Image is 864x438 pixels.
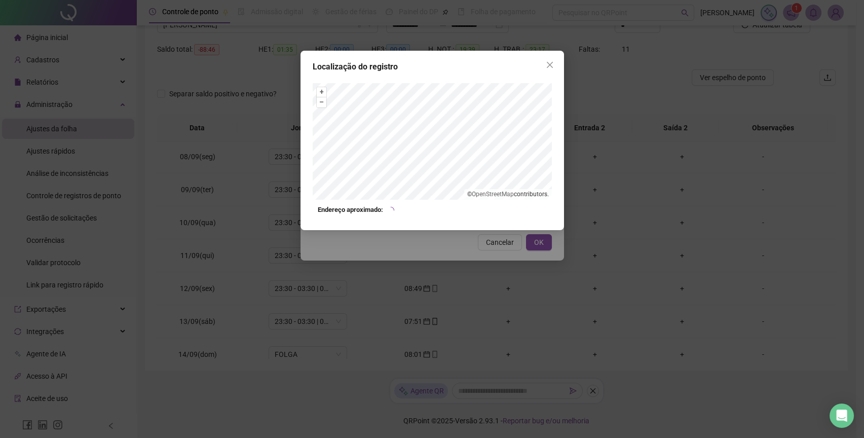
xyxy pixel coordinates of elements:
button: + [317,87,326,97]
a: OpenStreetMap [472,191,514,198]
span: close [546,61,554,69]
strong: Endereço aproximado: [318,205,383,215]
button: – [317,97,326,107]
button: Close [542,57,558,73]
span: loading [387,207,394,214]
div: Open Intercom Messenger [830,404,854,428]
li: © contributors. [467,191,549,198]
div: Localização do registro [313,61,552,73]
